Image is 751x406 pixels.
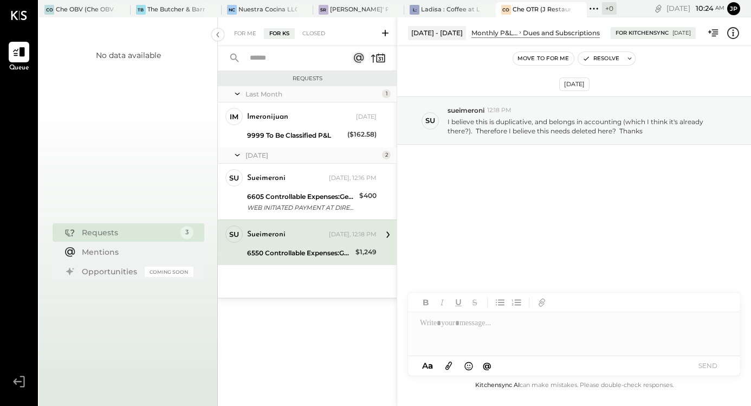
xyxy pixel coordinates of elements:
span: sueimeroni [448,106,484,115]
div: Closed [297,28,331,39]
div: For KS [264,28,295,39]
div: [DATE] [245,151,379,160]
div: WEB INITIATED PAYMENT AT DIRECTV DIRECTV 6095264 081325 [247,202,356,213]
div: 3 [180,226,193,239]
button: Bold [419,295,433,310]
div: su [229,173,239,183]
button: Add URL [535,295,549,310]
div: NC [227,5,237,15]
div: Dues and Subscriptions [523,28,600,37]
div: 9999 To Be Classified P&L [247,130,344,141]
div: $1,249 [355,247,377,257]
div: L: [410,5,419,15]
div: Che OBV (Che OBV LLC) - Ignite [56,5,114,14]
div: ($162.58) [347,129,377,140]
div: sueimeroni [247,173,286,184]
button: Underline [451,295,465,310]
span: Queue [9,63,29,73]
div: sueimeroni [247,229,286,240]
div: [DATE], 12:18 PM [329,230,377,239]
div: Nuestra Cocina LLC - [GEOGRAPHIC_DATA] [238,5,297,14]
div: [DATE] [666,3,724,14]
span: @ [483,360,491,371]
div: 1 [382,89,391,98]
button: SEND [686,358,729,373]
span: 10 : 24 [692,3,714,14]
button: Italic [435,295,449,310]
div: 6550 Controllable Expenses:General & Administrative Expenses:Dues and Subscriptions [247,248,352,259]
div: 6605 Controllable Expenses:General & Administrative Expenses:Phone and Internet [247,191,356,202]
span: a [428,360,433,371]
p: I believe this is duplicative, and belongs in accounting (which I think it's already there?). The... [448,117,728,136]
button: @ [480,359,495,372]
div: [DATE] [559,78,590,91]
div: CO [44,5,54,15]
button: Unordered List [493,295,507,310]
div: [DATE] - [DATE] [408,26,466,40]
a: Queue [1,42,37,73]
div: imeronijuan [247,112,288,123]
div: [DATE] [356,113,377,121]
div: TB [136,5,146,15]
div: The Butcher & Barrel (L Argento LLC) - [GEOGRAPHIC_DATA] [147,5,206,14]
button: Ordered List [509,295,523,310]
div: $400 [359,190,377,201]
div: Mentions [82,247,188,257]
button: jp [727,2,740,15]
span: am [715,4,724,12]
div: Ladisa : Coffee at Lola's [421,5,480,14]
div: 2 [382,151,391,159]
div: Last Month [245,89,379,99]
div: + 0 [602,2,617,15]
div: CO [501,5,511,15]
div: For KitchenSync [616,29,669,37]
button: Resolve [578,52,624,65]
div: Requests [223,75,391,82]
div: im [230,112,238,122]
span: 12:18 PM [487,106,512,115]
div: Opportunities [82,266,139,277]
div: For Me [229,28,262,39]
div: SR [319,5,328,15]
div: copy link [653,3,664,14]
div: su [229,229,239,240]
div: Monthly P&L Comparison [471,28,517,37]
div: [PERSON_NAME]' Rooftop - Ignite [330,5,389,14]
button: Move to for me [513,52,574,65]
button: Aa [419,360,436,372]
button: Strikethrough [468,295,482,310]
div: [DATE], 12:16 PM [329,174,377,183]
div: Che OTR (J Restaurant LLC) - Ignite [513,5,571,14]
div: su [425,115,435,126]
div: Requests [82,227,175,238]
div: Coming Soon [145,267,193,277]
div: [DATE] [672,29,691,37]
div: No data available [96,50,161,61]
